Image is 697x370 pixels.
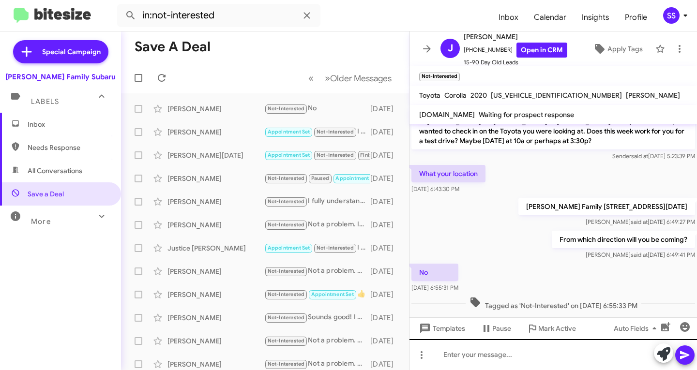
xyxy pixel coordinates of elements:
div: [DATE] [370,174,401,183]
div: Not a problem. I hope you have a great rest of your day! [264,149,370,161]
span: Not-Interested [268,338,305,344]
div: Not a problem. Keep us updated if you might be interested! [264,266,370,277]
div: Not a problem. We would love to discuss trading it in for a newer subaru! [264,358,370,370]
div: I fully understand. [264,242,370,253]
span: 15-90 Day Old Leads [464,58,567,67]
div: [DATE] [370,104,401,114]
span: Not-Interested [317,152,354,158]
h1: Save a Deal [135,39,211,55]
span: Inbox [28,119,110,129]
span: Appointment Set [268,245,310,251]
span: said at [631,218,648,225]
span: Mark Active [538,320,576,337]
a: Profile [617,3,655,31]
span: Appointment Set [268,129,310,135]
span: Special Campaign [42,47,101,57]
div: I fully understand. Please keep us updated we would love to asssit you. [264,126,370,137]
span: [PERSON_NAME] [464,31,567,43]
span: Not-Interested [317,129,354,135]
div: Not a problem. I hope you have a great rest of your night [264,219,370,230]
a: Inbox [491,3,526,31]
span: Auto Fields [614,320,660,337]
div: Justice [PERSON_NAME] [167,243,264,253]
a: Special Campaign [13,40,108,63]
small: Not-Interested [419,73,460,81]
div: 👍 [264,289,370,300]
div: [PERSON_NAME] [167,220,264,230]
span: Appointment Set [335,175,378,181]
span: [PERSON_NAME] [DATE] 6:49:27 PM [586,218,695,225]
p: Hi [PERSON_NAME] It's [PERSON_NAME] at [PERSON_NAME] Family Subaru here, wanted to check in on th... [411,113,695,149]
div: [PERSON_NAME] [167,313,264,323]
div: I fully understand. What vehicle did you end up purchasing? [264,196,370,207]
span: All Conversations [28,166,82,176]
a: Insights [574,3,617,31]
p: What your location [411,165,485,182]
span: Appointment Set [311,291,354,297]
span: Not-Interested [268,361,305,367]
div: [PERSON_NAME] [167,266,264,276]
span: » [325,72,330,84]
div: [DATE] [370,290,401,299]
div: [DATE] [370,127,401,137]
span: Waiting for prospect response [479,110,574,119]
div: Will do [264,173,370,184]
nav: Page navigation example [303,68,397,88]
span: [PERSON_NAME] [626,91,680,100]
span: Save a Deal [28,189,64,199]
span: Toyota [419,91,440,100]
button: Next [319,68,397,88]
p: No [411,264,458,281]
div: [PERSON_NAME] Family Subaru [5,72,116,82]
span: Finished [360,152,381,158]
span: [PERSON_NAME] [DATE] 6:49:41 PM [586,251,695,258]
span: Paused [311,175,329,181]
span: Not-Interested [268,175,305,181]
span: [DATE] 6:43:30 PM [411,185,459,192]
span: More [31,217,51,226]
span: 2020 [470,91,487,100]
span: Corolla [444,91,467,100]
span: Tagged as 'Not-Interested' on [DATE] 6:55:33 PM [466,296,641,311]
span: Apply Tags [607,40,643,58]
div: [DATE] [370,266,401,276]
input: Search [117,4,320,27]
span: [DOMAIN_NAME] [419,110,475,119]
div: [PERSON_NAME] [167,197,264,207]
button: Pause [473,320,519,337]
div: [PERSON_NAME] [167,127,264,137]
div: [DATE] [370,313,401,323]
span: Not-Interested [268,198,305,205]
span: « [308,72,314,84]
div: [PERSON_NAME] [167,359,264,369]
button: SS [655,7,686,24]
span: Not-Interested [268,222,305,228]
div: Not a problem. Would you consider trading up into a Newer vehicle? [264,335,370,346]
span: said at [631,152,648,160]
span: J [448,41,453,56]
span: Not-Interested [268,105,305,112]
span: Not-Interested [317,245,354,251]
span: [DATE] 6:55:31 PM [411,284,458,291]
button: Apply Tags [584,40,651,58]
button: Mark Active [519,320,584,337]
div: [DATE] [370,336,401,346]
p: [PERSON_NAME] Family [STREET_ADDRESS][DATE] [518,198,695,215]
div: [DATE] [370,243,401,253]
span: [PHONE_NUMBER] [464,43,567,58]
span: Needs Response [28,143,110,152]
div: [DATE] [370,197,401,207]
div: [DATE] [370,359,401,369]
a: Calendar [526,3,574,31]
div: [PERSON_NAME][DATE] [167,150,264,160]
button: Templates [409,320,473,337]
p: From which direction will you be coming? [552,231,695,248]
div: [DATE] [370,150,401,160]
span: said at [631,251,648,258]
div: [PERSON_NAME] [167,174,264,183]
span: Appointment Set [268,152,310,158]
